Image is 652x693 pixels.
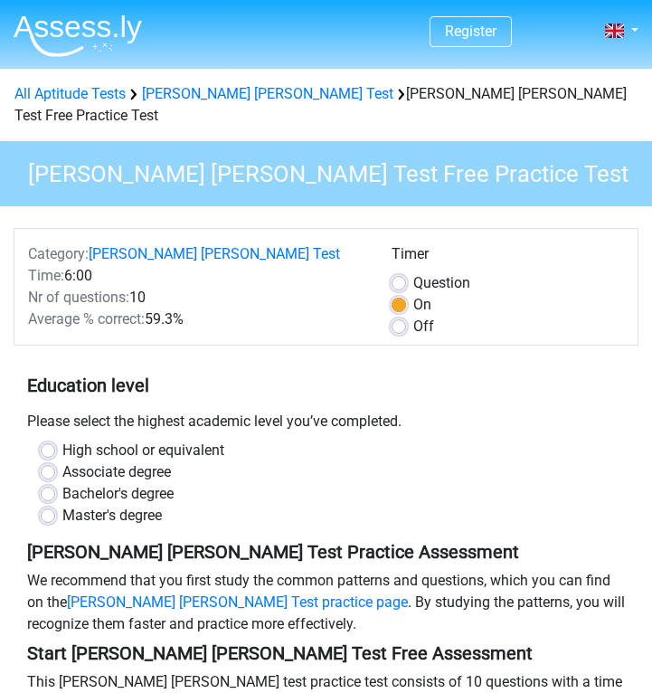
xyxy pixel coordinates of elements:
label: Master's degree [62,505,162,527]
label: Question [413,272,470,294]
span: Category: [28,245,89,262]
a: [PERSON_NAME] [PERSON_NAME] Test [142,85,393,102]
h5: Education level [27,367,625,403]
label: Off [413,316,434,337]
h3: [PERSON_NAME] [PERSON_NAME] Test Free Practice Test [21,153,638,188]
div: 6:00 [14,265,378,287]
label: Bachelor's degree [62,483,174,505]
span: Average % correct: [28,310,145,328]
span: Time: [28,267,64,284]
a: [PERSON_NAME] [PERSON_NAME] Test [89,245,340,262]
div: 59.3% [14,309,378,330]
img: Assessly [14,14,142,57]
h5: Start [PERSON_NAME] [PERSON_NAME] Test Free Assessment [27,642,625,664]
a: [PERSON_NAME] [PERSON_NAME] Test practice page [67,593,408,611]
div: [PERSON_NAME] [PERSON_NAME] Test Free Practice Test [7,83,645,127]
label: On [413,294,431,316]
div: We recommend that you first study the common patterns and questions, which you can find on the . ... [14,570,638,642]
div: Timer [392,243,624,272]
a: Register [445,23,496,40]
h5: [PERSON_NAME] [PERSON_NAME] Test Practice Assessment [27,541,625,563]
span: Nr of questions: [28,289,129,306]
label: High school or equivalent [62,440,224,461]
a: All Aptitude Tests [14,85,126,102]
label: Associate degree [62,461,171,483]
div: 10 [14,287,378,309]
div: Please select the highest academic level you’ve completed. [14,411,638,440]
